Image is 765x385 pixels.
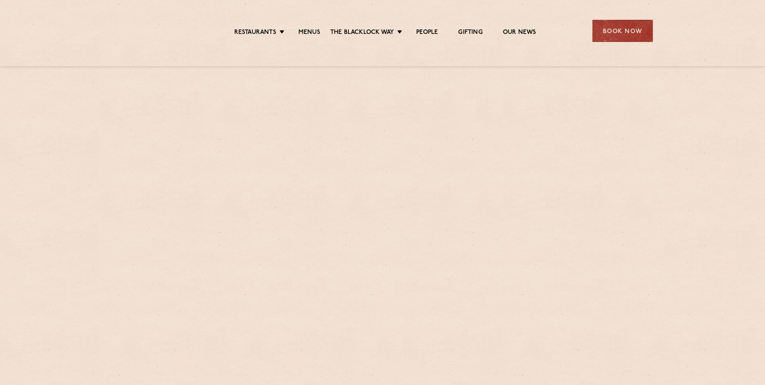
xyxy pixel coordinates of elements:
[298,29,320,38] a: Menus
[234,29,276,38] a: Restaurants
[458,29,482,38] a: Gifting
[330,29,394,38] a: The Blacklock Way
[592,20,653,42] div: Book Now
[113,8,182,54] img: svg%3E
[416,29,438,38] a: People
[503,29,536,38] a: Our News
